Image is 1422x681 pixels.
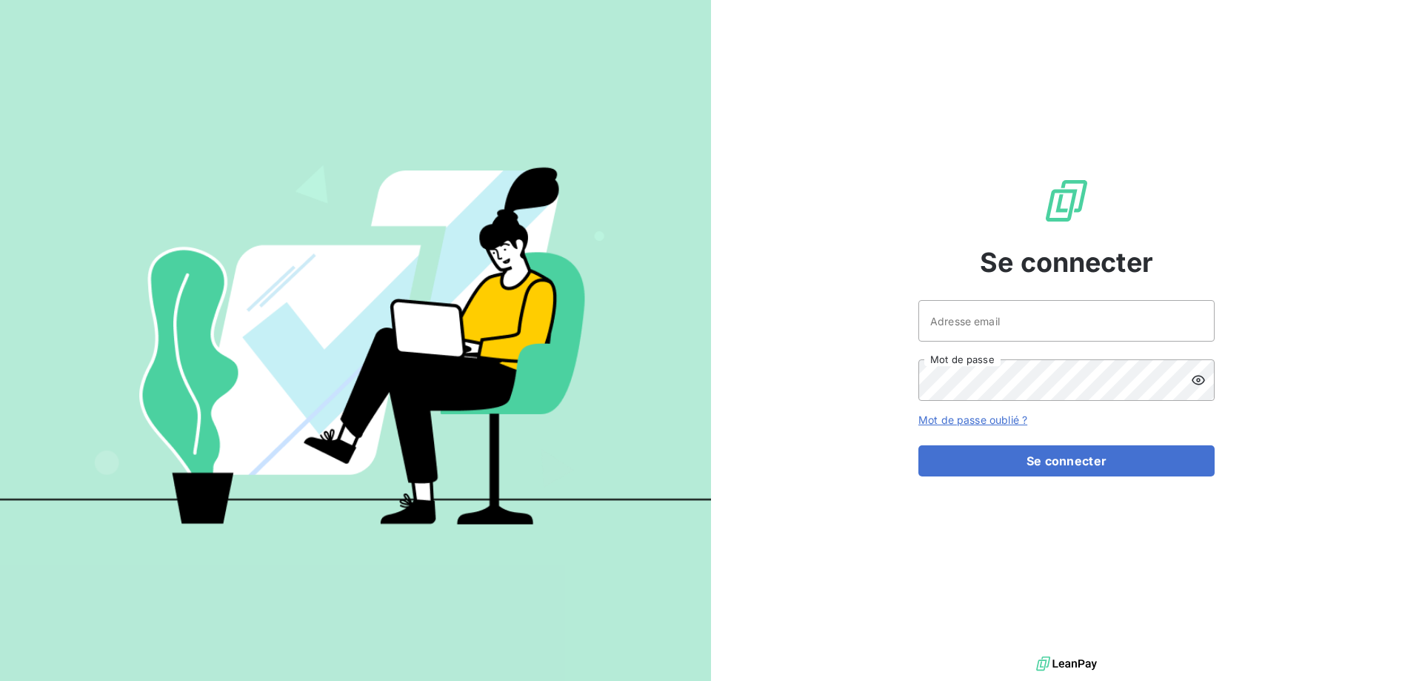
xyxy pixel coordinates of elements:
[1043,177,1090,225] img: Logo LeanPay
[918,413,1027,426] a: Mot de passe oublié ?
[918,445,1215,476] button: Se connecter
[980,242,1153,282] span: Se connecter
[918,300,1215,342] input: placeholder
[1036,653,1097,675] img: logo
